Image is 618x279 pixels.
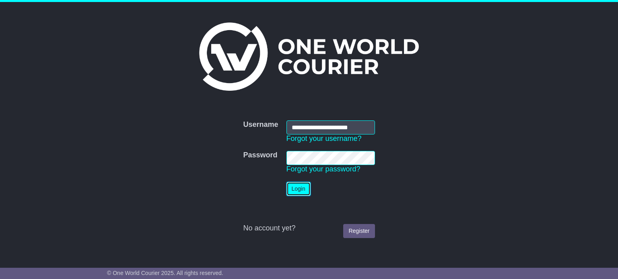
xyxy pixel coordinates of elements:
a: Register [343,224,375,238]
label: Username [243,120,278,129]
div: No account yet? [243,224,375,233]
img: One World [199,22,419,91]
label: Password [243,151,277,160]
button: Login [286,182,311,196]
a: Forgot your password? [286,165,360,173]
a: Forgot your username? [286,134,362,143]
span: © One World Courier 2025. All rights reserved. [107,270,223,276]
